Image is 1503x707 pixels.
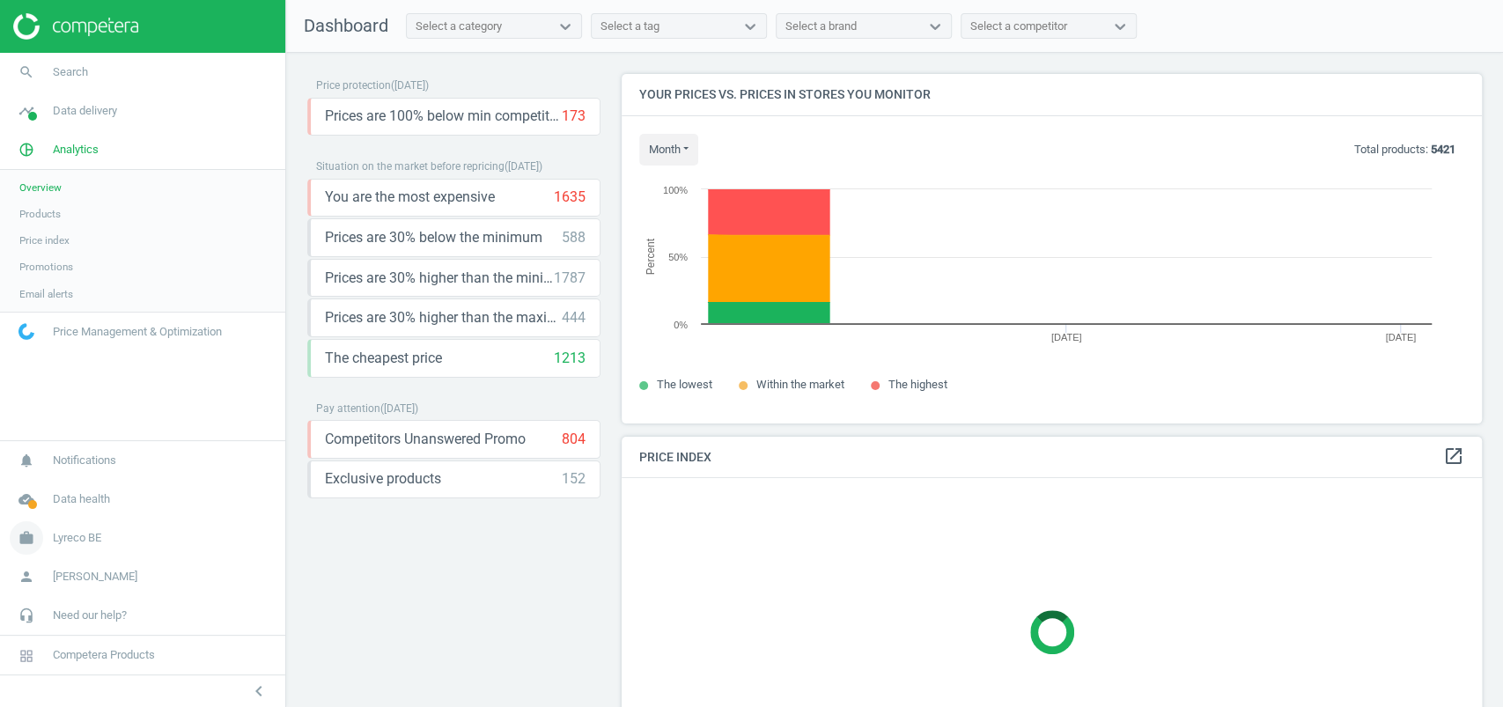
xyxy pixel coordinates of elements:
[1354,142,1455,158] p: Total products:
[600,18,659,34] div: Select a tag
[325,469,441,489] span: Exclusive products
[316,160,505,173] span: Situation on the market before repricing
[325,188,495,207] span: You are the most expensive
[53,608,127,623] span: Need our help?
[1443,446,1464,467] i: open_in_new
[10,521,43,555] i: work
[505,160,542,173] span: ( [DATE] )
[18,323,34,340] img: wGWNvw8QSZomAAAAABJRU5ErkJggg==
[645,238,657,275] tspan: Percent
[10,133,43,166] i: pie_chart_outlined
[53,530,101,546] span: Lyreco BE
[325,430,526,449] span: Competitors Unanswered Promo
[663,185,688,195] text: 100%
[1431,143,1455,156] b: 5421
[888,378,947,391] span: The highest
[13,13,138,40] img: ajHJNr6hYgQAAAAASUVORK5CYII=
[237,680,281,703] button: chevron_left
[10,444,43,477] i: notifications
[19,287,73,301] span: Email alerts
[248,681,269,702] i: chevron_left
[562,228,586,247] div: 588
[554,269,586,288] div: 1787
[53,453,116,468] span: Notifications
[416,18,502,34] div: Select a category
[639,134,698,166] button: month
[10,94,43,128] i: timeline
[19,260,73,274] span: Promotions
[10,599,43,632] i: headset_mic
[554,188,586,207] div: 1635
[756,378,844,391] span: Within the market
[10,560,43,593] i: person
[53,647,155,663] span: Competera Products
[53,324,222,340] span: Price Management & Optimization
[316,79,391,92] span: Price protection
[19,207,61,221] span: Products
[562,107,586,126] div: 173
[1051,332,1082,342] tspan: [DATE]
[53,64,88,80] span: Search
[657,378,712,391] span: The lowest
[970,18,1067,34] div: Select a competitor
[1385,332,1416,342] tspan: [DATE]
[325,308,562,328] span: Prices are 30% higher than the maximal
[316,402,380,415] span: Pay attention
[304,15,388,36] span: Dashboard
[622,437,1482,478] h4: Price Index
[325,349,442,368] span: The cheapest price
[325,269,554,288] span: Prices are 30% higher than the minimum
[53,491,110,507] span: Data health
[562,430,586,449] div: 804
[668,252,688,262] text: 50%
[380,402,418,415] span: ( [DATE] )
[325,107,562,126] span: Prices are 100% below min competitor
[325,228,542,247] span: Prices are 30% below the minimum
[53,569,137,585] span: [PERSON_NAME]
[53,103,117,119] span: Data delivery
[10,482,43,516] i: cloud_done
[674,320,688,330] text: 0%
[1443,446,1464,468] a: open_in_new
[10,55,43,89] i: search
[562,469,586,489] div: 152
[562,308,586,328] div: 444
[391,79,429,92] span: ( [DATE] )
[622,74,1482,115] h4: Your prices vs. prices in stores you monitor
[785,18,857,34] div: Select a brand
[19,233,70,247] span: Price index
[554,349,586,368] div: 1213
[19,180,62,195] span: Overview
[53,142,99,158] span: Analytics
